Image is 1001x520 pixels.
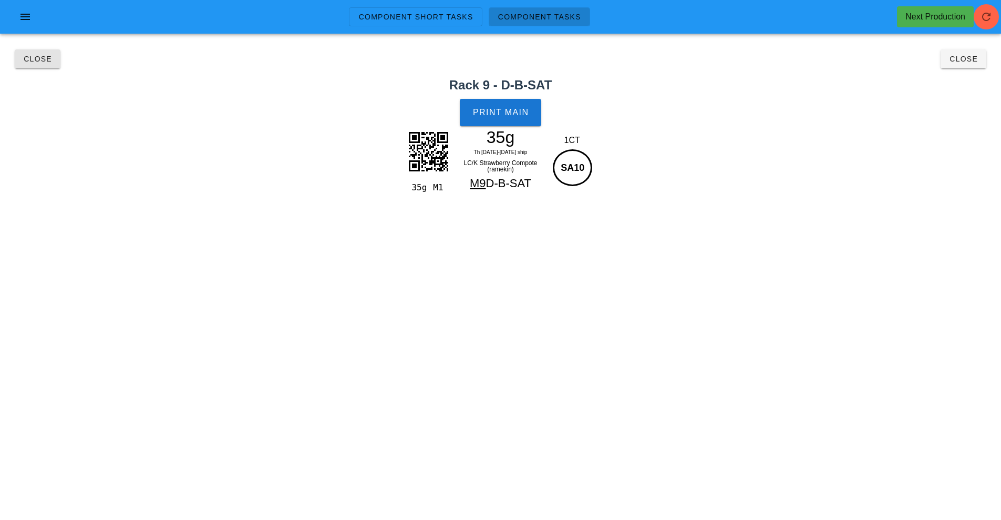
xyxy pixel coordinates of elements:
div: Next Production [905,11,965,23]
div: 35g [407,181,429,195]
span: D-B-SAT [486,177,531,190]
span: Close [23,55,52,63]
button: Close [941,49,986,68]
h2: Rack 9 - D-B-SAT [6,76,995,95]
span: Component Short Tasks [358,13,473,21]
span: Th [DATE]-[DATE] ship [474,149,528,155]
div: M1 [429,181,450,195]
span: M9 [470,177,486,190]
div: LC/K Strawberry Compote (ramekin) [455,158,546,175]
span: Print Main [472,108,529,117]
div: 35g [455,129,546,145]
div: SA10 [553,149,592,186]
button: Print Main [460,99,541,126]
span: Close [949,55,978,63]
span: Component Tasks [498,13,581,21]
div: 1CT [550,134,594,147]
button: Close [15,49,60,68]
a: Component Short Tasks [349,7,482,26]
a: Component Tasks [489,7,590,26]
img: RCP+YzI1M6u1qOMQax3LkAB5KOBYZWvZGyAHAFEhqFYw7tngIwAyZ9JUEq3sDCEvITGknyH+Td5FxFMrRjImmVuAfEKGENKJW... [402,125,455,178]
